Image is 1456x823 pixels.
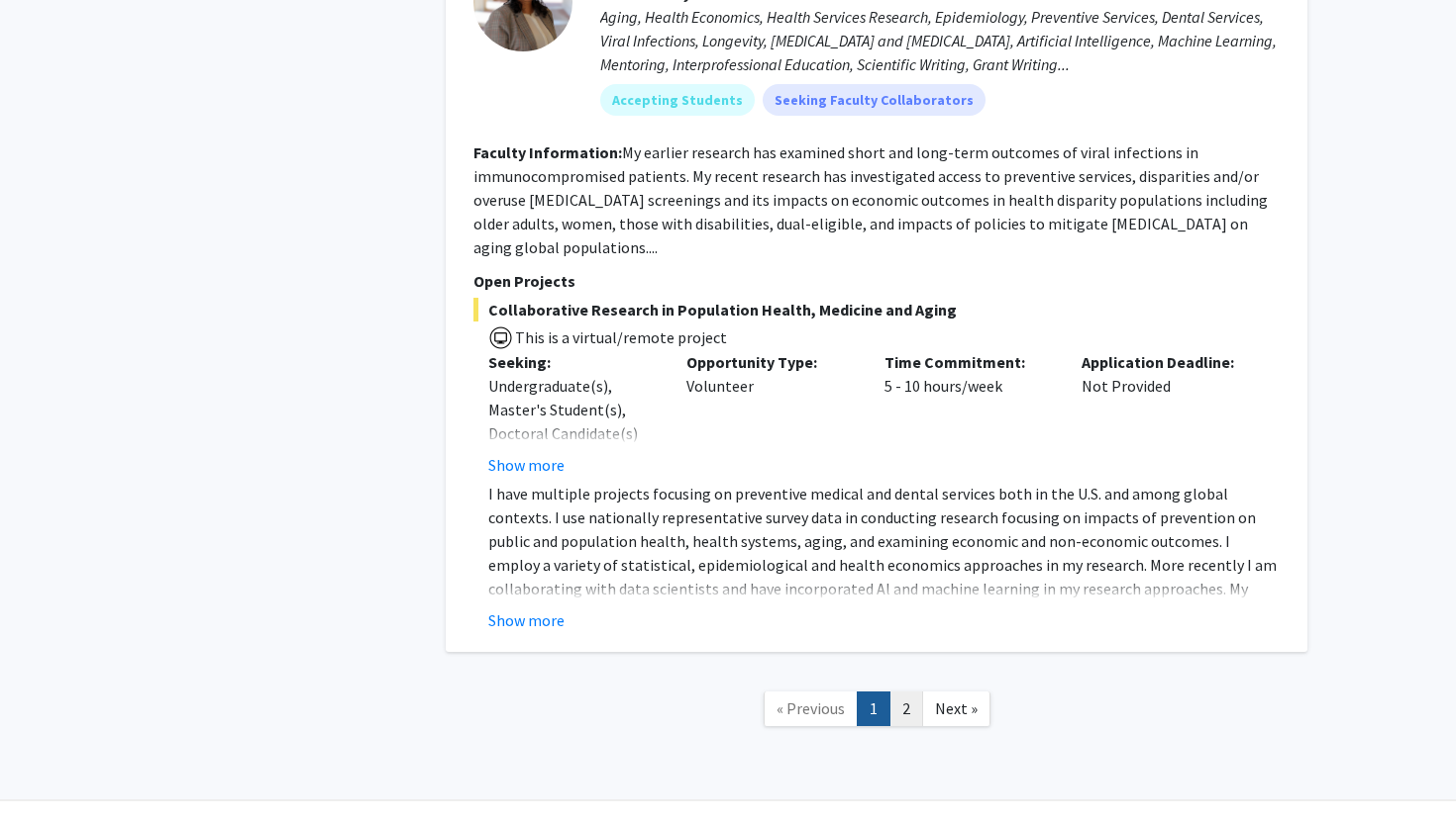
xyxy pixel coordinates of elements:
b: Faculty Information: [473,142,622,162]
p: Time Commitment: [884,350,1053,374]
div: Volunteer [672,350,870,477]
p: Application Deadline: [1082,350,1250,374]
div: Undergraduate(s), Master's Student(s), Doctoral Candidate(s) (PhD, MD, DMD, PharmD, etc.), Postdo... [488,374,657,611]
span: This is a virtual/remote project [513,327,727,347]
div: Not Provided [1067,350,1265,477]
a: Previous Page [764,691,858,726]
iframe: Chat [15,734,84,808]
span: « Previous [777,698,845,718]
a: 1 [857,691,890,726]
mat-chip: Seeking Faculty Collaborators [763,84,986,116]
div: Aging, Health Economics, Health Services Research, Epidemiology, Preventive Services, Dental Serv... [600,5,1280,76]
span: Next » [935,698,978,718]
fg-read-more: My earlier research has examined short and long-term outcomes of viral infections in immunocompro... [473,142,1268,257]
p: I have multiple projects focusing on preventive medical and dental services both in the U.S. and ... [488,482,1280,672]
button: Show more [488,608,565,632]
div: 5 - 10 hours/week [870,350,1068,477]
mat-chip: Accepting Students [600,84,755,116]
nav: Page navigation [446,672,1307,752]
span: Collaborative Research in Population Health, Medicine and Aging [473,298,1280,321]
button: Show more [488,453,565,477]
p: Seeking: [488,350,657,374]
a: 2 [889,691,923,726]
p: Opportunity Type: [686,350,855,374]
a: Next [922,691,990,726]
p: Open Projects [473,269,1280,293]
